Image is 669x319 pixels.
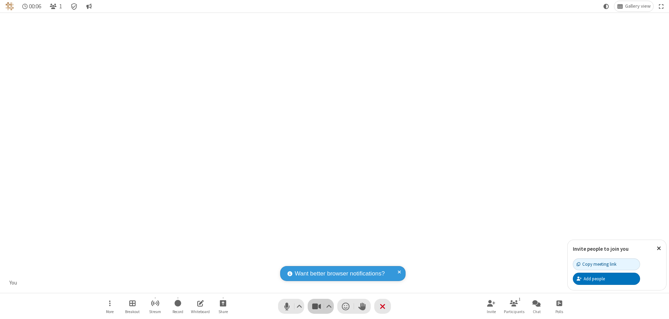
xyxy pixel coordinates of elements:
[503,296,524,316] button: Open participant list
[652,240,666,257] button: Close popover
[526,296,547,316] button: Open chat
[6,2,14,10] img: QA Selenium DO NOT DELETE OR CHANGE
[145,296,166,316] button: Start streaming
[354,299,371,314] button: Raise hand
[106,310,114,314] span: More
[504,310,524,314] span: Participants
[614,1,653,11] button: Change layout
[191,310,210,314] span: Whiteboard
[99,296,120,316] button: Open menu
[68,1,81,11] div: Meeting details Encryption enabled
[295,269,385,278] span: Want better browser notifications?
[517,296,523,302] div: 1
[122,296,143,316] button: Manage Breakout Rooms
[337,299,354,314] button: Send a reaction
[308,299,334,314] button: Stop video (⌘+Shift+V)
[656,1,667,11] button: Fullscreen
[481,296,502,316] button: Invite participants (⌘+Shift+I)
[218,310,228,314] span: Share
[573,258,640,270] button: Copy meeting link
[29,3,41,10] span: 00:06
[555,310,563,314] span: Polls
[577,261,616,267] div: Copy meeting link
[573,273,640,285] button: Add people
[533,310,541,314] span: Chat
[83,1,94,11] button: Conversation
[167,296,188,316] button: Start recording
[125,310,140,314] span: Breakout
[374,299,391,314] button: End or leave meeting
[278,299,304,314] button: Mute (⌘+Shift+A)
[549,296,570,316] button: Open poll
[324,299,334,314] button: Video setting
[625,3,651,9] span: Gallery view
[601,1,612,11] button: Using system theme
[20,1,44,11] div: Timer
[213,296,233,316] button: Start sharing
[295,299,304,314] button: Audio settings
[172,310,183,314] span: Record
[149,310,161,314] span: Stream
[487,310,496,314] span: Invite
[190,296,211,316] button: Open shared whiteboard
[47,1,65,11] button: Open participant list
[573,246,629,252] label: Invite people to join you
[59,3,62,10] span: 1
[7,279,20,287] div: You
